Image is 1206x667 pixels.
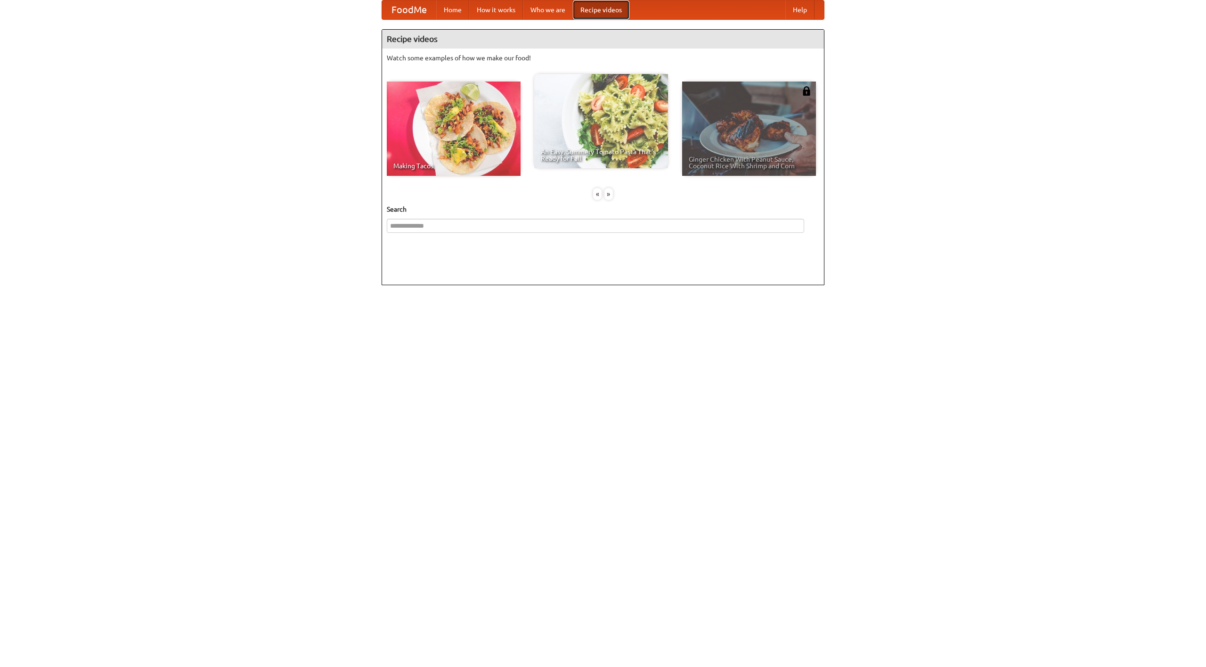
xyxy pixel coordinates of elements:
span: Making Tacos [393,163,514,169]
a: Who we are [523,0,573,19]
a: Recipe videos [573,0,629,19]
span: An Easy, Summery Tomato Pasta That's Ready for Fall [541,148,661,162]
a: Making Tacos [387,82,521,176]
h4: Recipe videos [382,30,824,49]
a: Home [436,0,469,19]
h5: Search [387,205,819,214]
div: « [593,188,602,200]
p: Watch some examples of how we make our food! [387,53,819,63]
a: FoodMe [382,0,436,19]
a: An Easy, Summery Tomato Pasta That's Ready for Fall [534,74,668,168]
a: Help [785,0,815,19]
img: 483408.png [802,86,811,96]
div: » [604,188,613,200]
a: How it works [469,0,523,19]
